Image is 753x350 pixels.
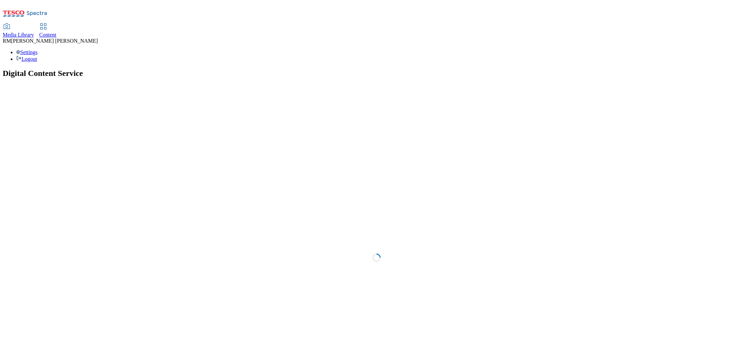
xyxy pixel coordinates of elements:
a: Logout [16,56,37,62]
span: Content [39,32,56,38]
a: Settings [16,49,38,55]
span: Media Library [3,32,34,38]
a: Content [39,24,56,38]
span: [PERSON_NAME] [PERSON_NAME] [11,38,98,44]
a: Media Library [3,24,34,38]
span: RM [3,38,11,44]
h1: Digital Content Service [3,69,750,78]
